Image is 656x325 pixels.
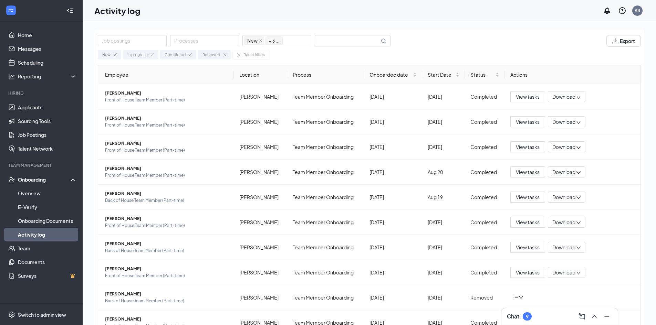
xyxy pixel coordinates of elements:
a: Applicants [18,100,77,114]
div: New [102,52,111,58]
div: In progress [127,52,148,58]
span: [PERSON_NAME] [105,115,228,122]
svg: ComposeMessage [578,312,586,321]
td: Team Member Onboarding [287,285,364,310]
span: [PERSON_NAME] [105,215,228,222]
span: down [519,295,523,300]
td: [PERSON_NAME] [234,185,288,210]
span: Back of House Team Member (Part-time) [105,297,228,304]
span: Download [552,244,575,251]
div: Completed [470,168,499,176]
span: View tasks [516,168,540,176]
th: Process [287,65,364,84]
td: [PERSON_NAME] [234,84,288,109]
div: [DATE] [369,269,417,276]
button: View tasks [510,267,545,278]
span: Status [470,71,494,78]
div: Completed [470,269,499,276]
span: View tasks [516,243,540,251]
div: Onboarding [18,176,71,183]
span: View tasks [516,93,540,100]
div: [DATE] [369,93,417,100]
td: Team Member Onboarding [287,260,364,285]
th: Actions [505,65,641,84]
button: ComposeMessage [576,311,587,322]
span: Start Date [428,71,454,78]
th: Location [234,65,288,84]
div: [DATE] [369,118,417,126]
span: close [259,39,262,42]
span: View tasks [516,218,540,226]
span: down [576,271,581,275]
span: [PERSON_NAME] [105,190,228,197]
div: Aug 20 [428,168,459,176]
button: View tasks [510,116,545,127]
div: Aug 19 [428,193,459,201]
span: + 3 ... [269,37,280,44]
td: [PERSON_NAME] [234,134,288,160]
td: [PERSON_NAME] [234,260,288,285]
span: [PERSON_NAME] [105,240,228,247]
a: Job Postings [18,128,77,142]
a: SurveysCrown [18,269,77,283]
span: Onboarded date [369,71,412,78]
div: Completed [470,243,499,251]
svg: Notifications [603,7,611,15]
span: View tasks [516,193,540,201]
div: Hiring [8,90,75,96]
span: Download [552,118,575,126]
span: Front of House Team Member (Part-time) [105,272,228,279]
span: View tasks [516,143,540,151]
div: [DATE] [369,143,417,151]
div: Completed [470,118,499,126]
a: Messages [18,42,77,56]
div: Switch to admin view [18,311,66,318]
div: [DATE] [369,218,417,226]
td: Team Member Onboarding [287,185,364,210]
h3: Chat [507,313,519,320]
div: Team Management [8,162,75,168]
span: [PERSON_NAME] [105,316,228,323]
span: [PERSON_NAME] [105,90,228,97]
svg: UserCheck [8,176,15,183]
td: Team Member Onboarding [287,134,364,160]
span: down [576,246,581,250]
span: Back of House Team Member (Part-time) [105,197,228,204]
a: E-Verify [18,200,77,214]
div: [DATE] [428,218,459,226]
td: Team Member Onboarding [287,160,364,185]
div: Completed [470,143,499,151]
span: down [576,170,581,175]
div: [DATE] [428,269,459,276]
a: Home [18,28,77,42]
span: + 3 ... [265,36,283,45]
td: Team Member Onboarding [287,84,364,109]
th: Employee [98,65,234,84]
div: [DATE] [428,243,459,251]
td: [PERSON_NAME] [234,235,288,260]
span: down [576,145,581,150]
button: ChevronUp [589,311,600,322]
th: Status [465,65,505,84]
span: Download [552,143,575,151]
button: View tasks [510,192,545,203]
h1: Activity log [94,5,140,17]
span: Front of House Team Member (Part-time) [105,122,228,129]
svg: MagnifyingGlass [381,38,386,44]
span: Download [552,93,575,100]
span: Download [552,269,575,276]
button: Export [606,35,641,47]
span: down [576,195,581,200]
span: Front of House Team Member (Part-time) [105,147,228,154]
div: Completed [470,218,499,226]
button: View tasks [510,166,545,177]
span: Export [620,39,635,43]
a: Onboarding Documents [18,214,77,228]
span: [PERSON_NAME] [105,140,228,147]
span: down [576,220,581,225]
th: Start Date [422,65,465,84]
span: Front of House Team Member (Part-time) [105,97,228,104]
div: [DATE] [369,193,417,201]
div: Completed [470,93,499,100]
a: Activity log [18,228,77,241]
